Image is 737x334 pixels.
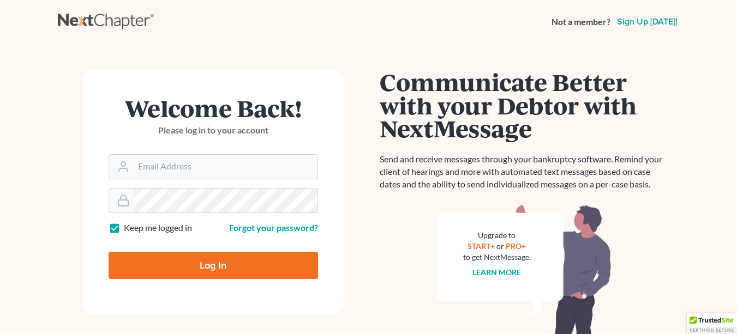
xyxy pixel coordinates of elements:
[468,241,495,251] a: START+
[380,153,669,191] p: Send and receive messages through your bankruptcy software. Remind your client of hearings and mo...
[463,230,531,241] div: Upgrade to
[687,313,737,334] div: TrustedSite Certified
[496,241,504,251] span: or
[463,252,531,263] div: to get NextMessage.
[615,17,680,26] a: Sign up [DATE]!
[109,96,318,120] h1: Welcome Back!
[109,124,318,137] p: Please log in to your account
[109,252,318,279] input: Log In
[472,268,521,277] a: Learn more
[380,70,669,140] h1: Communicate Better with your Debtor with NextMessage
[229,222,318,233] a: Forgot your password?
[134,155,317,179] input: Email Address
[124,222,192,234] label: Keep me logged in
[552,16,610,28] strong: Not a member?
[506,241,526,251] a: PRO+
